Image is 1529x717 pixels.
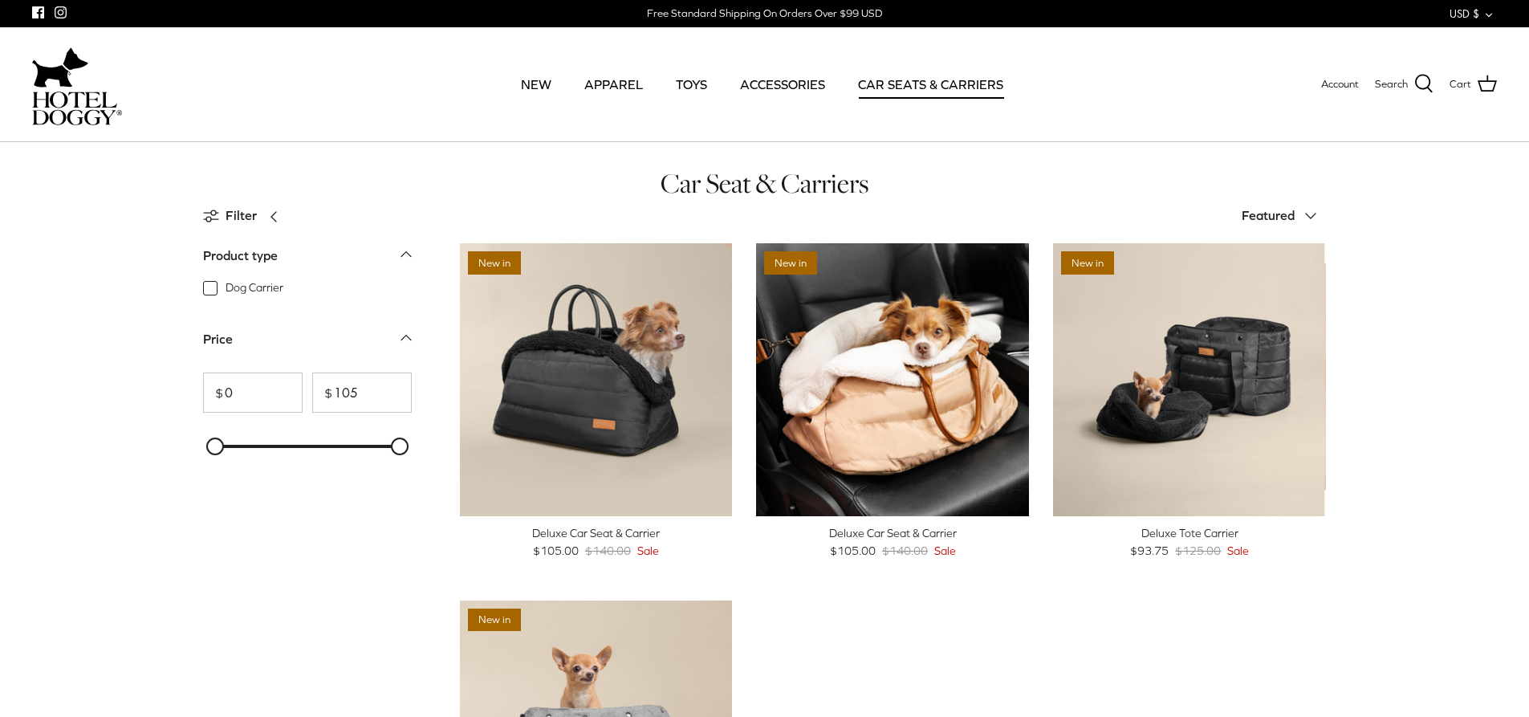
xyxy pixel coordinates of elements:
a: Deluxe Tote Carrier $93.75 $125.00 Sale [1053,524,1326,560]
a: Instagram [55,6,67,18]
a: Cart [1450,74,1497,95]
div: Deluxe Tote Carrier [1053,524,1326,542]
img: dog-icon.svg [32,43,88,92]
div: Primary navigation [238,57,1286,112]
a: Product type [203,243,412,279]
img: hoteldoggycom [32,92,122,125]
span: $105.00 [830,542,876,560]
a: TOYS [661,57,722,112]
h1: Car Seat & Carriers [203,166,1327,201]
span: New in [1061,251,1114,275]
span: $140.00 [585,542,631,560]
a: APPAREL [570,57,657,112]
a: Price [203,327,412,363]
a: Deluxe Car Seat & Carrier [756,243,1029,516]
a: CAR SEATS & CARRIERS [844,57,1018,112]
div: Deluxe Car Seat & Carrier [460,524,733,542]
span: $125.00 [1175,542,1221,560]
span: Featured [1242,208,1295,222]
a: NEW [506,57,566,112]
a: Free Standard Shipping On Orders Over $99 USD [647,2,882,26]
a: ACCESSORIES [726,57,840,112]
input: To [312,373,412,413]
div: Deluxe Car Seat & Carrier [756,524,1029,542]
a: Search [1375,74,1433,95]
a: Deluxe Car Seat & Carrier [460,243,733,516]
span: New in [468,609,521,632]
span: $ [313,386,332,399]
span: $140.00 [882,542,928,560]
span: $ [204,386,223,399]
div: Product type [203,246,278,267]
a: Filter [203,197,289,235]
span: $93.75 [1130,542,1169,560]
span: Cart [1450,76,1471,93]
span: New in [468,251,521,275]
button: Featured [1242,198,1327,234]
span: Account [1321,78,1359,90]
span: Filter [226,206,257,226]
span: Sale [637,542,659,560]
span: Sale [934,542,956,560]
a: Facebook [32,6,44,18]
a: Deluxe Car Seat & Carrier $105.00 $140.00 Sale [756,524,1029,560]
a: Deluxe Tote Carrier [1053,243,1326,516]
span: Search [1375,76,1408,93]
a: Deluxe Car Seat & Carrier $105.00 $140.00 Sale [460,524,733,560]
span: Sale [1227,542,1249,560]
span: New in [764,251,817,275]
div: Free Standard Shipping On Orders Over $99 USD [647,6,882,21]
a: Account [1321,76,1359,93]
input: From [203,373,303,413]
div: Price [203,329,233,350]
span: Dog Carrier [226,280,283,296]
span: $105.00 [533,542,579,560]
a: hoteldoggycom [32,43,122,125]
